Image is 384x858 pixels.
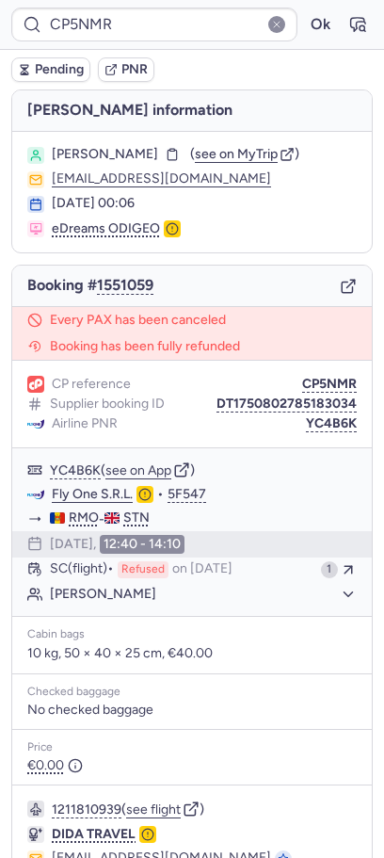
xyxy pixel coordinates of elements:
[50,510,357,527] div: -
[27,415,44,432] figure: 5F airline logo
[50,561,114,578] span: SC (flight)
[50,461,357,478] div: ( )
[50,313,226,328] span: Every PAX has been canceled
[35,62,84,77] span: Pending
[306,416,357,431] button: YC4B6K
[27,277,153,294] span: Booking #
[168,487,206,502] button: 5F547
[52,486,357,503] div: •
[50,463,101,478] button: YC4B6K
[190,147,299,162] button: (see on MyTrip)
[52,147,158,162] span: [PERSON_NAME]
[321,561,338,578] div: 1
[27,703,357,718] div: No checked baggage
[52,801,357,818] div: ( )
[52,826,136,842] span: DIDA TRAVEL
[305,9,335,40] button: Ok
[52,171,271,186] button: [EMAIL_ADDRESS][DOMAIN_NAME]
[27,741,357,754] div: Price
[100,535,184,554] time: 12:40 - 14:10
[126,802,181,818] button: see flight
[12,90,372,131] h4: [PERSON_NAME] information
[11,57,90,82] button: Pending
[52,486,133,503] a: Fly One S.R.L.
[27,686,357,699] div: Checked baggage
[52,416,118,431] span: Airline PNR
[27,376,44,393] figure: 1L airline logo
[69,510,99,526] span: RMO
[52,377,131,392] span: CP reference
[98,57,154,82] button: PNR
[97,277,153,294] button: 1551059
[27,645,357,662] p: 10 kg, 50 × 40 × 25 cm, €40.00
[216,397,357,412] button: DT1750802785183034
[52,196,357,211] div: [DATE] 00:06
[50,535,184,554] div: [DATE],
[52,220,160,237] span: eDreams ODIGEO
[105,463,171,478] button: see on App
[195,146,278,162] span: see on MyTrip
[302,377,357,392] button: CP5NMR
[12,558,372,582] button: SC(flight)Refusedon [DATE]1
[118,561,168,578] span: Refused
[50,339,240,354] span: Booking has been fully refunded
[50,586,357,603] button: [PERSON_NAME]
[27,486,44,503] figure: 5F airline logo
[172,561,232,578] span: on [DATE]
[52,802,121,818] button: 1211810939
[11,8,297,41] input: PNR Reference
[27,758,83,773] span: €0.00
[121,62,148,77] span: PNR
[27,628,357,641] div: Cabin bags
[50,397,165,412] span: Supplier booking ID
[123,510,150,526] span: STN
